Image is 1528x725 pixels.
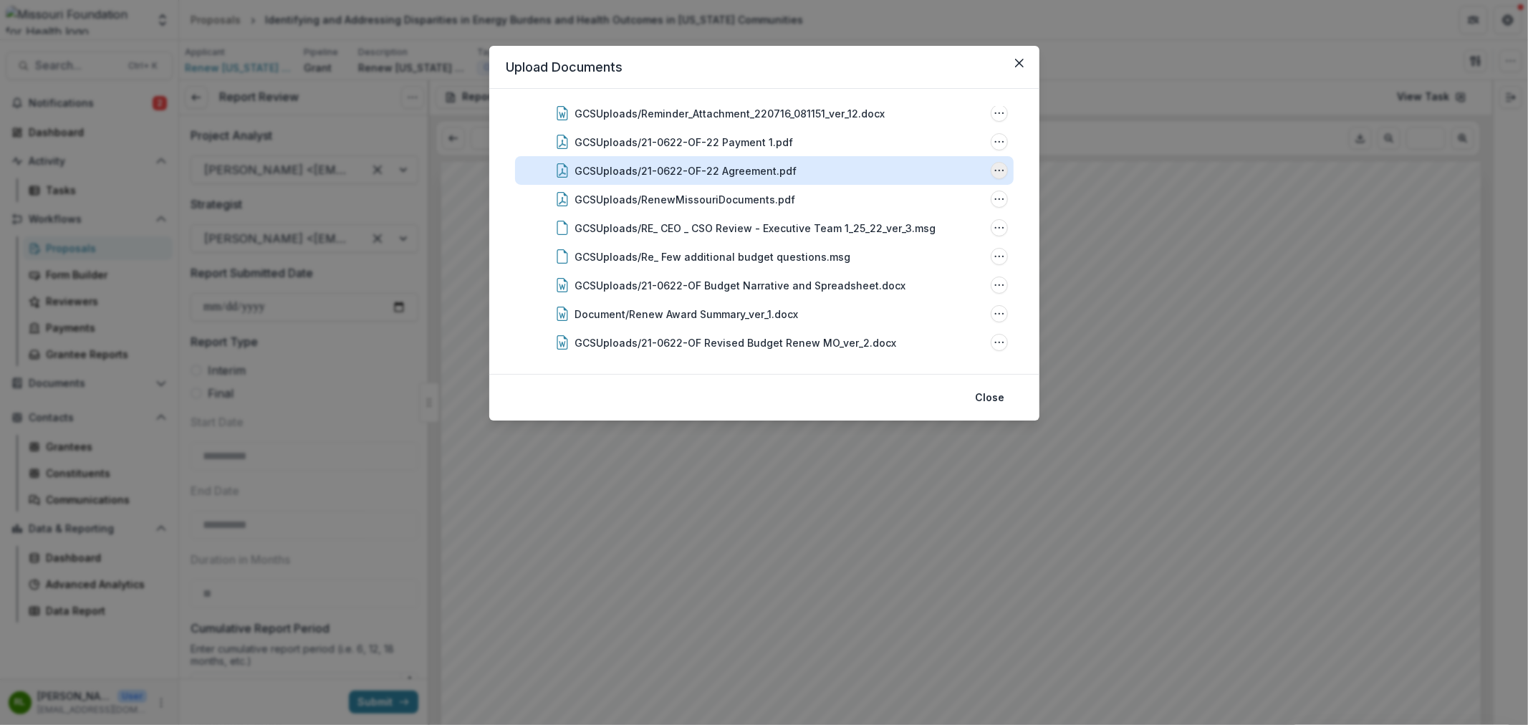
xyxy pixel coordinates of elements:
div: GCSUploads/21-0622-OF Budget Narrative and Spreadsheet.docxGCSUploads/21-0622-OF Budget Narrative... [515,271,1014,299]
div: GCSUploads/21-0622-OF Budget Narrative and Spreadsheet.docx [575,278,906,293]
button: GCSUploads/21-0622-OF-22 Payment 1.pdf Options [991,133,1008,150]
div: GCSUploads/21-0622-OF Revised Budget Renew MO_ver_2.docxGCSUploads/21-0622-OF Revised Budget Rene... [515,328,1014,357]
header: Upload Documents [489,46,1039,89]
div: Document/Renew Award Summary_ver_1.docxDocument/Renew Award Summary_ver_1.docx Options [515,299,1014,328]
button: Document/Renew Award Summary_ver_1.docx Options [991,305,1008,322]
div: Document/Renew Award Summary_ver_1.docx [575,307,799,322]
button: GCSUploads/21-0622-OF Revised Budget Renew MO_ver_2.docx Options [991,334,1008,351]
button: Close [967,386,1014,409]
div: GCSUploads/RenewMissouriDocuments.pdf [575,192,796,207]
div: GCSUploads/Reminder_Attachment_220716_081151_ver_12.docxGCSUploads/Reminder_Attachment_220716_081... [515,99,1014,128]
div: GCSUploads/21-0622-OF Revised Budget Renew MO_ver_2.docx [575,335,897,350]
div: GCSUploads/Reminder_Attachment_220716_081151_ver_12.docx [575,106,885,121]
button: GCSUploads/Re_ Few additional budget questions.msg Options [991,248,1008,265]
div: GCSUploads/RenewMissouriDocuments.pdfGCSUploads/RenewMissouriDocuments.pdf Options [515,185,1014,213]
div: GCSUploads/21-0622-OF-22 Payment 1.pdf [575,135,794,150]
button: GCSUploads/RenewMissouriDocuments.pdf Options [991,191,1008,208]
div: GCSUploads/Re_ Few additional budget questions.msg [575,249,851,264]
div: GCSUploads/21-0622-OF-22 Payment 1.pdfGCSUploads/21-0622-OF-22 Payment 1.pdf Options [515,128,1014,156]
button: Close [1008,52,1031,75]
button: GCSUploads/21-0622-OF-22 Agreement.pdf Options [991,162,1008,179]
div: GCSUploads/RE_ CEO _ CSO Review - Executive Team 1_25_22_ver_3.msgGCSUploads/RE_ CEO _ CSO Review... [515,213,1014,242]
button: GCSUploads/RE_ CEO _ CSO Review - Executive Team 1_25_22_ver_3.msg Options [991,219,1008,236]
button: GCSUploads/21-0622-OF Budget Narrative and Spreadsheet.docx Options [991,277,1008,294]
div: GCSUploads/21-0622-OF-22 Agreement.pdfGCSUploads/21-0622-OF-22 Agreement.pdf Options [515,156,1014,185]
div: GCSUploads/Re_ Few additional budget questions.msgGCSUploads/Re_ Few additional budget questions.... [515,242,1014,271]
div: GCSUploads/21-0622-OF-22 Agreement.pdf [575,163,797,178]
div: GCSUploads/RE_ CEO _ CSO Review - Executive Team 1_25_22_ver_3.msg [575,221,936,236]
button: GCSUploads/Reminder_Attachment_220716_081151_ver_12.docx Options [991,105,1008,122]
